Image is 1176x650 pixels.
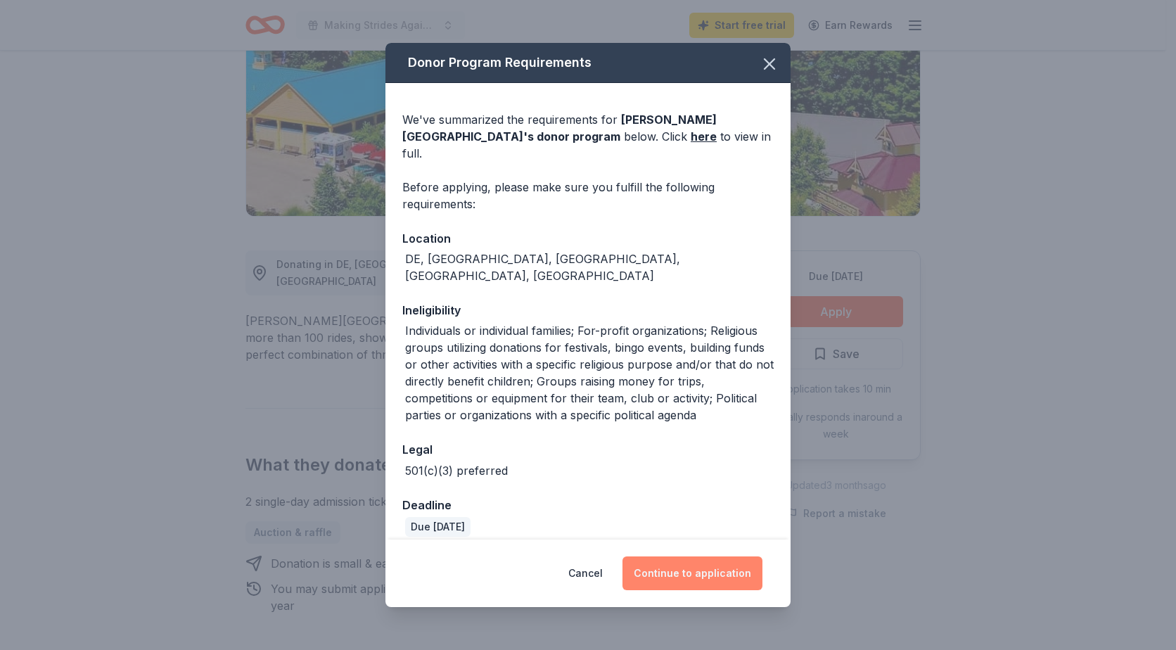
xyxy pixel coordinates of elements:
div: We've summarized the requirements for below. Click to view in full. [402,111,774,162]
button: Continue to application [622,556,762,590]
div: Location [402,229,774,248]
button: Cancel [568,556,603,590]
div: Individuals or individual families; For-profit organizations; Religious groups utilizing donation... [405,322,774,423]
div: Donor Program Requirements [385,43,791,83]
a: here [691,128,717,145]
div: Deadline [402,496,774,514]
div: Before applying, please make sure you fulfill the following requirements: [402,179,774,212]
div: 501(c)(3) preferred [405,462,508,479]
div: Legal [402,440,774,459]
div: Due [DATE] [405,517,471,537]
div: Ineligibility [402,301,774,319]
div: DE, [GEOGRAPHIC_DATA], [GEOGRAPHIC_DATA], [GEOGRAPHIC_DATA], [GEOGRAPHIC_DATA] [405,250,774,284]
